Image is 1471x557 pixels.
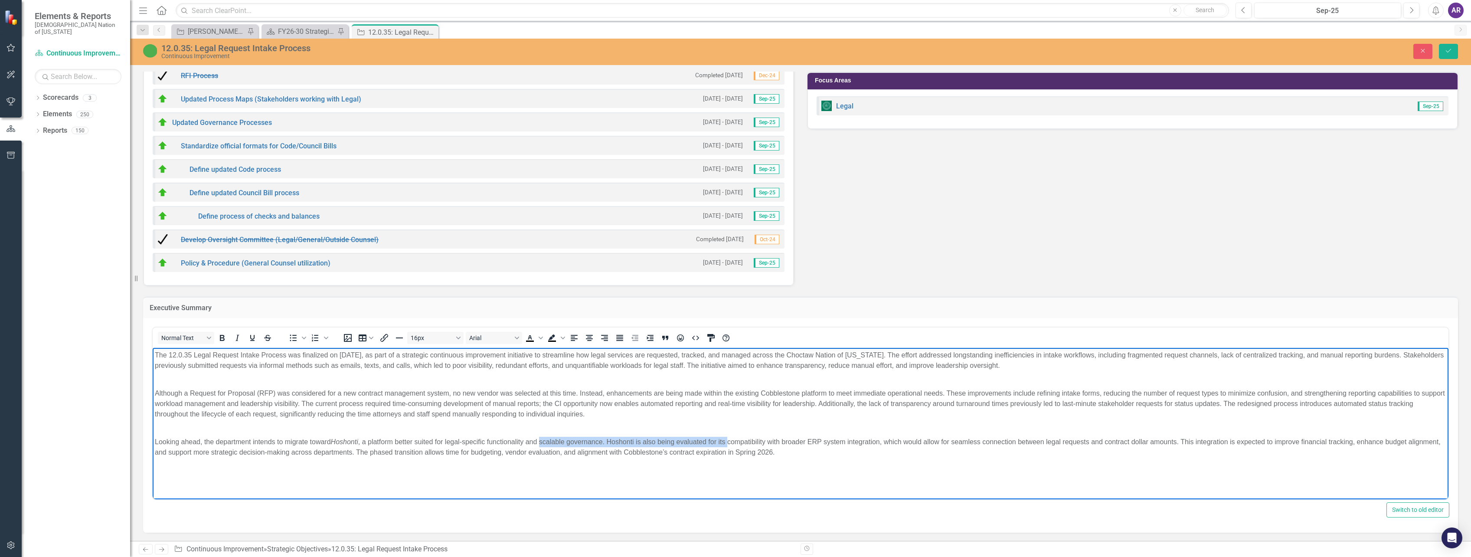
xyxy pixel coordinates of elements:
span: Sep-25 [754,141,779,151]
img: On Target [157,211,168,221]
button: HTML Editor [688,332,703,344]
small: [DATE] - [DATE] [703,188,743,197]
button: Increase indent [643,332,657,344]
button: AR [1448,3,1464,18]
small: [DATE] - [DATE] [703,259,743,267]
small: [DATE] - [DATE] [703,95,743,103]
h3: Executive Summary [150,304,1451,312]
span: Sep-25 [754,211,779,221]
img: Completed [157,234,168,245]
a: FY26-30 Strategic Plan [264,26,335,37]
iframe: Rich Text Area [153,348,1448,499]
a: Define process of checks and balances [198,212,320,220]
div: Bullet list [286,332,307,344]
a: Continuous Improvement [35,49,121,59]
a: [PERSON_NAME] SO's [173,26,245,37]
span: Search [1196,7,1214,13]
button: Italic [230,332,245,344]
div: 250 [76,111,93,118]
button: Insert image [340,332,355,344]
div: 150 [72,127,88,134]
img: CI Action Plan Approved/In Progress [143,44,157,58]
a: Strategic Objectives [267,545,328,553]
small: Completed [DATE] [696,235,744,243]
div: Open Intercom Messenger [1442,528,1462,548]
a: Develop Oversight Committee (Legal/General/Outside Counsel) [181,236,379,244]
input: Search Below... [35,69,121,84]
a: Updated Governance Processes [172,118,272,127]
img: Completed [157,70,168,81]
span: Sep-25 [1418,102,1443,111]
a: Elements [43,109,72,119]
span: Normal Text [161,334,204,341]
a: Reports [43,126,67,136]
div: » » [174,544,794,554]
img: On Target [157,187,168,198]
button: Align center [582,332,597,344]
div: Continuous Improvement [161,53,895,59]
button: CSS Editor [703,332,718,344]
small: [DATE] - [DATE] [703,165,743,173]
button: Font Arial [466,332,522,344]
a: Policy & Procedure (General Counsel utilization) [181,259,330,267]
a: Define updated Code process [190,165,281,174]
small: Completed [DATE] [695,71,743,79]
div: 3 [83,94,97,102]
button: Justify [612,332,627,344]
div: Numbered list [308,332,330,344]
small: [DATE] - [DATE] [703,212,743,220]
button: Bold [215,332,229,344]
input: Search ClearPoint... [176,3,1229,18]
button: Strikethrough [260,332,275,344]
button: Emojis [673,332,688,344]
button: Search [1183,4,1227,16]
small: [DATE] - [DATE] [703,118,743,126]
span: Sep-25 [754,94,779,104]
img: On Target [157,94,168,104]
button: Table [356,332,376,344]
a: Define updated Council Bill process [190,189,299,197]
div: FY26-30 Strategic Plan [278,26,335,37]
span: 16px [411,334,453,341]
a: Updated Process Maps (Stakeholders working with Legal) [181,95,361,103]
button: Font size 16px [407,332,464,344]
a: Standardize official formats for Code/Council Bills [181,142,337,150]
span: Arial [469,334,512,341]
small: [DATE] - [DATE] [703,141,743,150]
img: Report [821,101,832,111]
button: Block Normal Text [158,332,214,344]
img: On Target [157,258,168,268]
div: 12.0.35: Legal Request Intake Process [331,545,448,553]
span: Sep-25 [754,118,779,127]
div: Text color Black [523,332,544,344]
button: Decrease indent [628,332,642,344]
button: Sep-25 [1254,3,1401,18]
a: Scorecards [43,93,78,103]
button: Underline [245,332,260,344]
img: ClearPoint Strategy [4,10,20,25]
div: 12.0.35: Legal Request Intake Process [368,27,436,38]
img: On Target [157,164,168,174]
a: Continuous Improvement [186,545,264,553]
h3: Focus Areas [815,77,1453,84]
span: Sep-25 [754,164,779,174]
button: Horizontal line [392,332,407,344]
a: Legal [836,102,853,110]
span: Oct-24 [755,235,779,244]
button: Align left [567,332,582,344]
button: Align right [597,332,612,344]
img: On Target [157,117,168,128]
button: Blockquote [658,332,673,344]
span: Sep-25 [754,188,779,197]
div: Background color Black [545,332,566,344]
button: Help [719,332,733,344]
span: Elements & Reports [35,11,121,21]
span: Dec-24 [754,71,779,80]
button: Insert/edit link [377,332,392,344]
img: On Target [157,141,168,151]
button: Switch to old editor [1386,502,1449,518]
